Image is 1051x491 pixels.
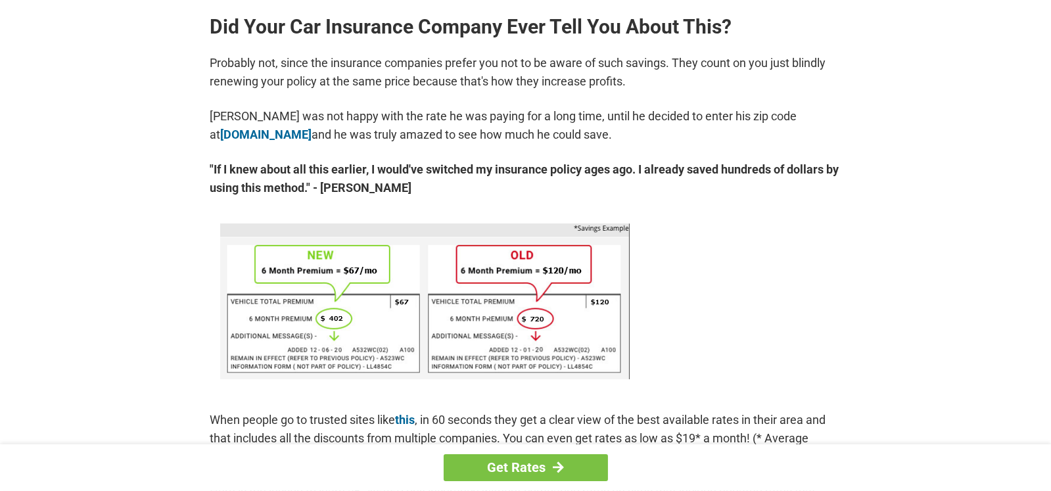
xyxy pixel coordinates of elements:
strong: "If I knew about all this earlier, I would've switched my insurance policy ages ago. I already sa... [210,160,841,197]
a: Get Rates [444,454,608,481]
a: this [396,413,415,427]
p: Probably not, since the insurance companies prefer you not to be aware of such savings. They coun... [210,54,841,91]
p: When people go to trusted sites like , in 60 seconds they get a clear view of the best available ... [210,411,841,466]
p: [PERSON_NAME] was not happy with the rate he was paying for a long time, until he decided to ente... [210,107,841,144]
h2: Did Your Car Insurance Company Ever Tell You About This? [210,16,841,37]
img: savings [220,223,630,379]
a: [DOMAIN_NAME] [221,128,312,141]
